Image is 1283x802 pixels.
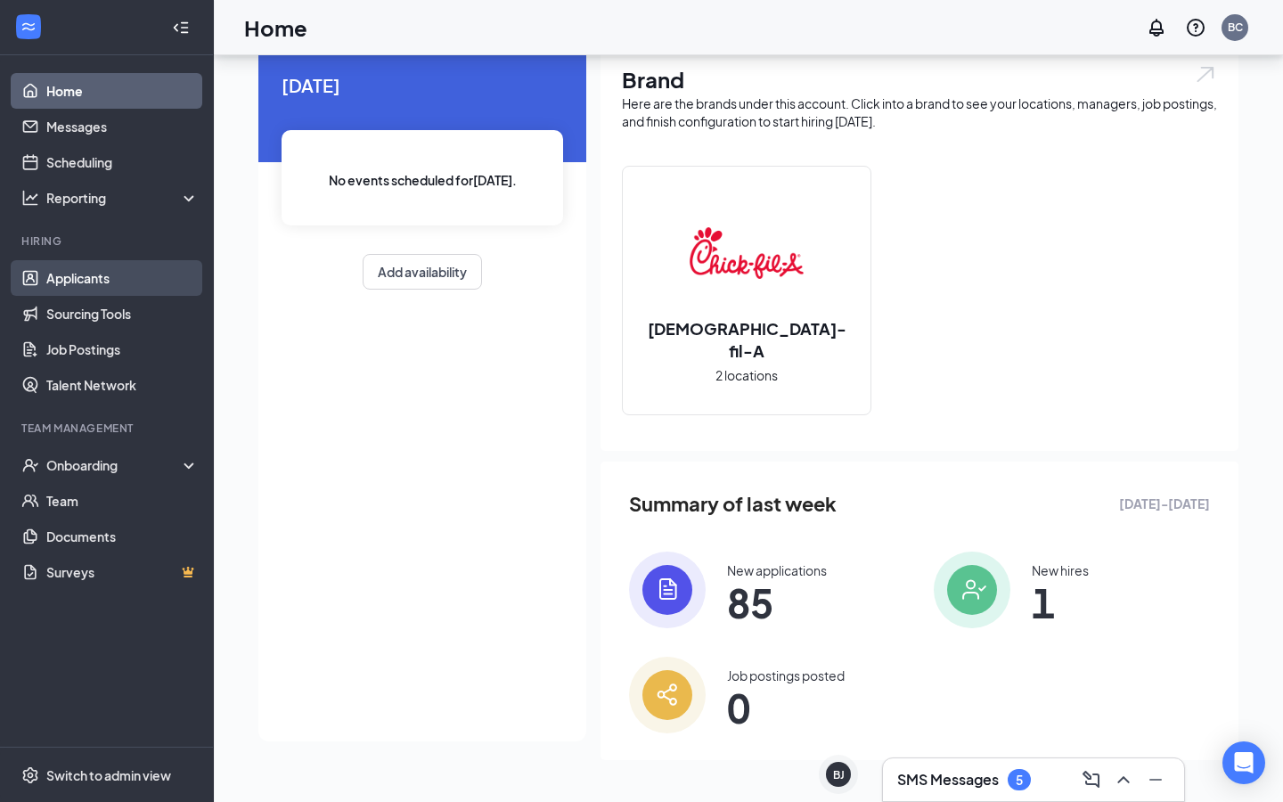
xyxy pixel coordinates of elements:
[46,367,199,403] a: Talent Network
[727,561,827,579] div: New applications
[1109,765,1138,794] button: ChevronUp
[329,170,517,190] span: No events scheduled for [DATE] .
[46,144,199,180] a: Scheduling
[1194,64,1217,85] img: open.6027fd2a22e1237b5b06.svg
[21,233,195,249] div: Hiring
[1222,741,1265,784] div: Open Intercom Messenger
[897,770,999,790] h3: SMS Messages
[46,109,199,144] a: Messages
[622,64,1217,94] h1: Brand
[21,189,39,207] svg: Analysis
[363,254,482,290] button: Add availability
[715,365,778,385] span: 2 locations
[1016,773,1023,788] div: 5
[622,94,1217,130] div: Here are the brands under this account. Click into a brand to see your locations, managers, job p...
[623,317,870,362] h2: [DEMOGRAPHIC_DATA]-fil-A
[1032,561,1089,579] div: New hires
[172,19,190,37] svg: Collapse
[727,692,845,724] span: 0
[21,456,39,474] svg: UserCheck
[1146,17,1167,38] svg: Notifications
[46,519,199,554] a: Documents
[46,189,200,207] div: Reporting
[46,73,199,109] a: Home
[1185,17,1206,38] svg: QuestionInfo
[46,260,199,296] a: Applicants
[282,71,563,99] span: [DATE]
[934,552,1010,628] img: icon
[833,767,845,782] div: BJ
[1145,769,1166,790] svg: Minimize
[21,766,39,784] svg: Settings
[1081,769,1102,790] svg: ComposeMessage
[46,766,171,784] div: Switch to admin view
[727,586,827,618] span: 85
[690,196,804,310] img: Chick-fil-A
[46,483,199,519] a: Team
[20,18,37,36] svg: WorkstreamLogo
[727,667,845,684] div: Job postings posted
[1032,586,1089,618] span: 1
[1113,769,1134,790] svg: ChevronUp
[1141,765,1170,794] button: Minimize
[46,456,184,474] div: Onboarding
[629,488,837,520] span: Summary of last week
[244,12,307,43] h1: Home
[21,421,195,436] div: Team Management
[629,552,706,628] img: icon
[1077,765,1106,794] button: ComposeMessage
[46,296,199,331] a: Sourcing Tools
[1228,20,1243,35] div: BC
[46,331,199,367] a: Job Postings
[46,554,199,590] a: SurveysCrown
[1119,494,1210,513] span: [DATE] - [DATE]
[629,657,706,733] img: icon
